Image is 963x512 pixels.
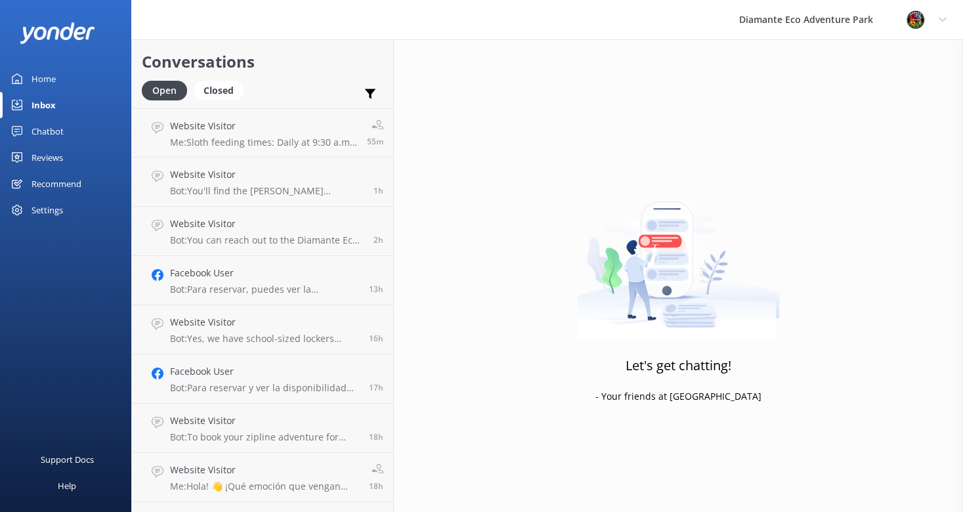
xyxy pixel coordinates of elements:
h4: Website Visitor [170,217,364,231]
p: Bot: You'll find the [PERSON_NAME][GEOGRAPHIC_DATA] at [GEOGRAPHIC_DATA], located at RIU Hotel [S... [170,185,364,197]
p: Bot: Para reservar y ver la disponibilidad en tiempo real, puedes hacerlo en línea a través de es... [170,382,359,394]
h4: Website Visitor [170,463,359,477]
img: 831-1756915225.png [906,10,926,30]
h4: Website Visitor [170,315,359,330]
span: Sep 04 2025 09:28am (UTC -06:00) America/Costa_Rica [374,185,383,196]
h4: Facebook User [170,266,359,280]
span: Sep 03 2025 06:25pm (UTC -06:00) America/Costa_Rica [369,333,383,344]
p: Bot: Yes, we have school-sized lockers available for personal items. If you have larger luggage, ... [170,333,359,345]
a: Website VisitorBot:You can reach out to the Diamante Eco Adventure Park team by calling [PHONE_NU... [132,207,393,256]
p: Bot: Para reservar, puedes ver la disponibilidad en vivo y hacer tu reserva en el siguiente enlac... [170,284,359,295]
div: Reviews [32,144,63,171]
div: Closed [194,81,244,100]
div: Help [58,473,76,499]
a: Open [142,83,194,97]
img: artwork of a man stealing a conversation from at giant smartphone [577,174,780,338]
span: Sep 04 2025 08:45am (UTC -06:00) America/Costa_Rica [374,234,383,245]
span: Sep 03 2025 04:40pm (UTC -06:00) America/Costa_Rica [369,431,383,442]
a: Website VisitorBot:You'll find the [PERSON_NAME][GEOGRAPHIC_DATA] at [GEOGRAPHIC_DATA], located a... [132,158,393,207]
div: Settings [32,197,63,223]
div: Open [142,81,187,100]
a: Closed [194,83,250,97]
h4: Website Visitor [170,167,364,182]
span: Sep 03 2025 09:24pm (UTC -06:00) America/Costa_Rica [369,284,383,295]
h4: Facebook User [170,364,359,379]
span: Sep 03 2025 04:57pm (UTC -06:00) America/Costa_Rica [369,382,383,393]
h4: Website Visitor [170,414,359,428]
p: Me: Sloth feeding times: Daily at 9:30 a.m., 12:30 p.m., and 3:30 p.m. (Animal Sanctuary). Arrive... [170,137,357,148]
p: Bot: To book your zipline adventure for [DATE] at 9:00 a.m., simply visit our online booking page... [170,431,359,443]
span: Sep 04 2025 09:57am (UTC -06:00) America/Costa_Rica [367,136,383,147]
h2: Conversations [142,49,383,74]
p: Me: Hola! 👋 ¡Qué emoción que vengan [DATE]! Según lo que les guste, les recomiendo: Adventure Pas... [170,480,359,492]
span: Sep 03 2025 04:34pm (UTC -06:00) America/Costa_Rica [369,480,383,492]
div: Inbox [32,92,56,118]
div: Chatbot [32,118,64,144]
a: Website VisitorBot:To book your zipline adventure for [DATE] at 9:00 a.m., simply visit our onlin... [132,404,393,453]
p: Bot: You can reach out to the Diamante Eco Adventure Park team by calling [PHONE_NUMBER], sending... [170,234,364,246]
div: Home [32,66,56,92]
h3: Let's get chatting! [626,355,731,376]
a: Facebook UserBot:Para reservar y ver la disponibilidad en tiempo real, puedes hacerlo en línea a ... [132,354,393,404]
a: Website VisitorMe:Sloth feeding times: Daily at 9:30 a.m., 12:30 p.m., and 3:30 p.m. (Animal Sanc... [132,108,393,158]
p: - Your friends at [GEOGRAPHIC_DATA] [595,389,761,404]
div: Support Docs [41,446,94,473]
h4: Website Visitor [170,119,357,133]
a: Website VisitorMe:Hola! 👋 ¡Qué emoción que vengan [DATE]! Según lo que les guste, les recomiendo:... [132,453,393,502]
a: Facebook UserBot:Para reservar, puedes ver la disponibilidad en vivo y hacer tu reserva en el sig... [132,256,393,305]
div: Recommend [32,171,81,197]
img: yonder-white-logo.png [20,22,95,44]
a: Website VisitorBot:Yes, we have school-sized lockers available for personal items. If you have la... [132,305,393,354]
